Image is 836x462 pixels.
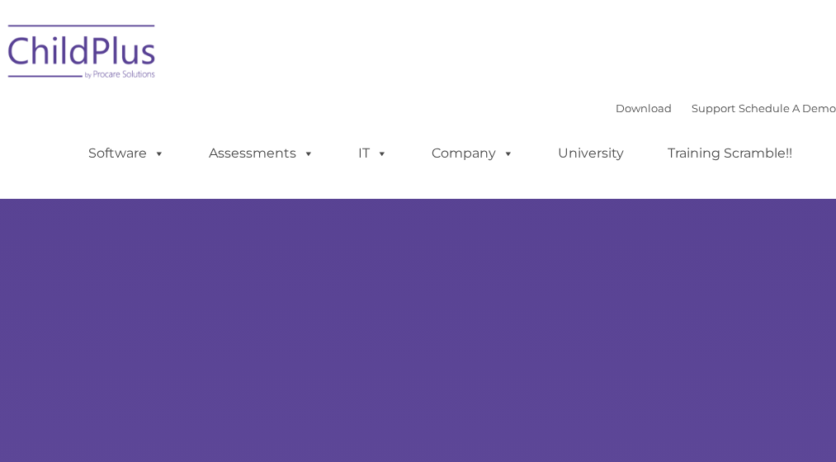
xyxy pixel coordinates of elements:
a: Schedule A Demo [739,101,836,115]
a: Company [415,137,531,170]
a: Training Scramble!! [651,137,809,170]
a: IT [342,137,404,170]
a: Support [692,101,735,115]
a: Assessments [192,137,331,170]
a: Software [72,137,182,170]
a: University [541,137,640,170]
a: Download [616,101,672,115]
font: | [616,101,836,115]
